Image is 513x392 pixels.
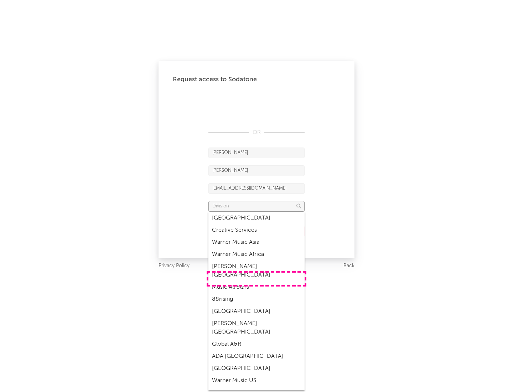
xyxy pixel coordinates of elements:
[208,375,305,387] div: Warner Music US
[208,293,305,305] div: 88rising
[208,261,305,281] div: [PERSON_NAME] [GEOGRAPHIC_DATA]
[173,75,340,84] div: Request access to Sodatone
[208,281,305,293] div: Music All Stars
[208,305,305,318] div: [GEOGRAPHIC_DATA]
[208,350,305,362] div: ADA [GEOGRAPHIC_DATA]
[208,212,305,224] div: [GEOGRAPHIC_DATA]
[208,148,305,158] input: First Name
[208,236,305,248] div: Warner Music Asia
[208,338,305,350] div: Global A&R
[208,362,305,375] div: [GEOGRAPHIC_DATA]
[208,248,305,261] div: Warner Music Africa
[343,262,354,270] a: Back
[159,262,190,270] a: Privacy Policy
[208,318,305,338] div: [PERSON_NAME] [GEOGRAPHIC_DATA]
[208,224,305,236] div: Creative Services
[208,165,305,176] input: Last Name
[208,201,305,212] input: Division
[208,183,305,194] input: Email
[208,128,305,137] div: OR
